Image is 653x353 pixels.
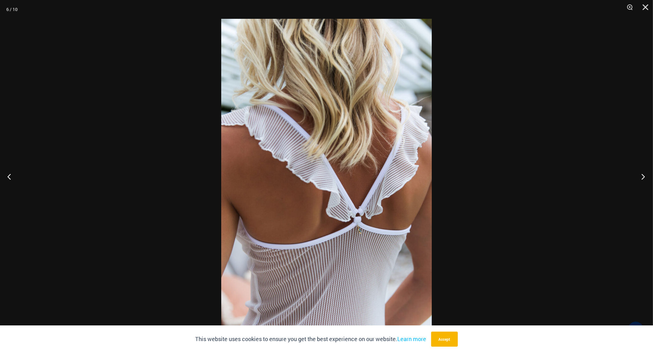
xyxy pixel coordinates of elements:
p: This website uses cookies to ensure you get the best experience on our website. [195,335,426,344]
a: Learn more [398,335,426,343]
button: Next [629,161,653,192]
button: Accept [431,332,458,347]
div: 6 / 10 [6,5,18,14]
img: Sometimes White 587 Dress 10 [221,19,432,334]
